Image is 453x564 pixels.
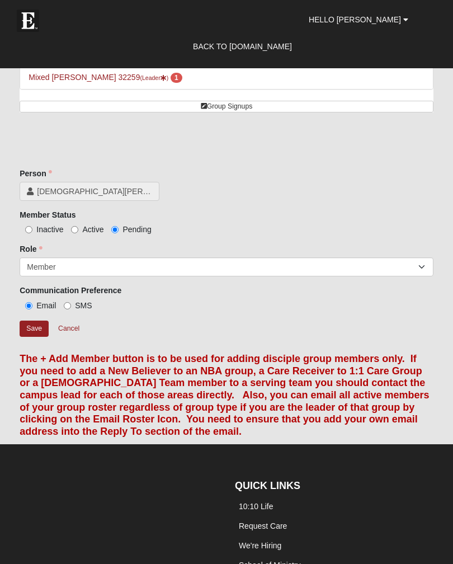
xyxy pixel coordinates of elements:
a: Group Signups [20,101,433,112]
span: Active [82,225,103,234]
h4: QUICK LINKS [235,480,414,492]
label: Role [20,243,42,255]
input: Active [71,226,78,233]
label: Communication Preference [20,285,121,296]
span: SMS [75,301,92,310]
label: Person [20,168,51,179]
span: number of pending members [171,73,182,83]
a: Request Care [239,521,287,530]
a: We're Hiring [239,541,281,550]
input: Inactive [25,226,32,233]
small: (Leader ) [140,74,168,81]
font: The + Add Member button is to be used for adding disciple group members only. If you need to add ... [20,353,429,437]
input: Alt+s [20,321,49,337]
a: Mixed [PERSON_NAME] 32259(Leader) 1 [29,73,182,82]
a: Hello [PERSON_NAME] [300,6,417,34]
a: Back to [DOMAIN_NAME] [185,32,300,60]
label: Member Status [20,209,75,220]
input: SMS [64,302,71,309]
span: Inactive [36,225,63,234]
span: Pending [122,225,151,234]
span: Hello [PERSON_NAME] [309,15,401,24]
span: Email [36,301,56,310]
a: Cancel [51,320,87,337]
span: [DEMOGRAPHIC_DATA][PERSON_NAME] [37,186,152,197]
a: 10:10 Life [239,502,273,511]
input: Pending [111,226,119,233]
img: Eleven22 logo [17,10,39,32]
input: Email [25,302,32,309]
